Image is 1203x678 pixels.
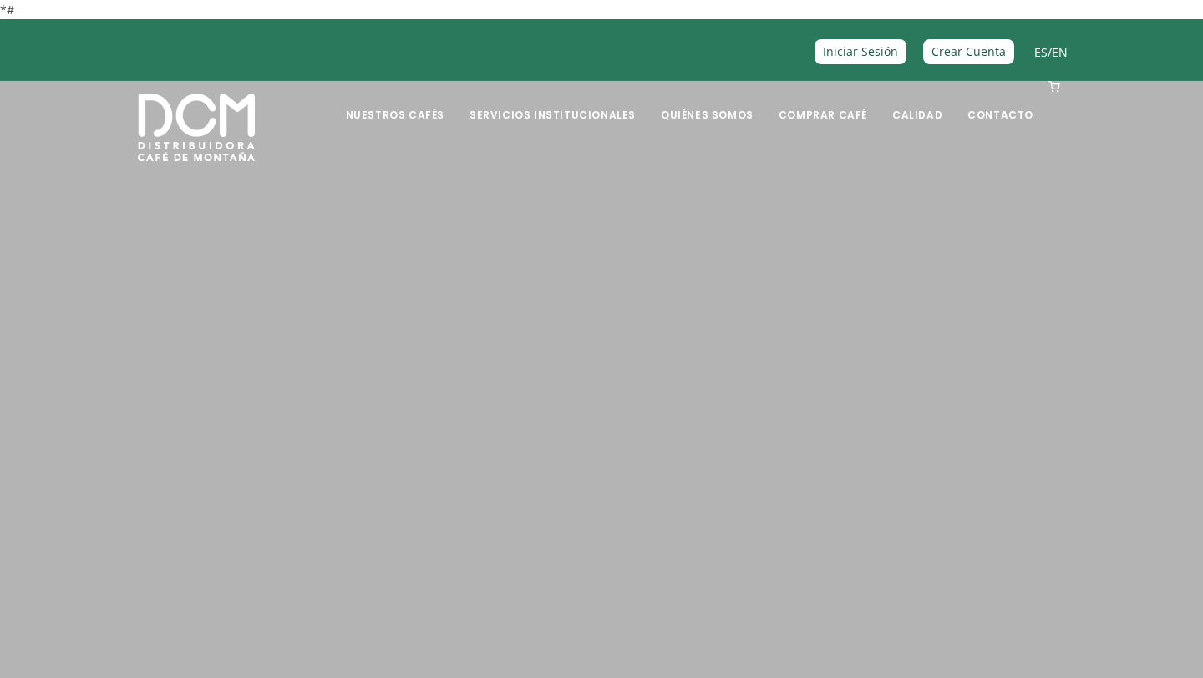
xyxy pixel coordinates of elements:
a: Quiénes Somos [651,83,764,122]
a: Comprar Café [769,83,877,122]
span: / [1034,43,1068,62]
a: ES [1034,44,1048,60]
a: Servicios Institucionales [459,83,646,122]
a: EN [1052,44,1068,60]
a: Calidad [882,83,952,122]
a: Contacto [957,83,1043,122]
a: Iniciar Sesión [815,39,906,63]
a: Crear Cuenta [923,39,1014,63]
a: Nuestros Cafés [336,83,454,122]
